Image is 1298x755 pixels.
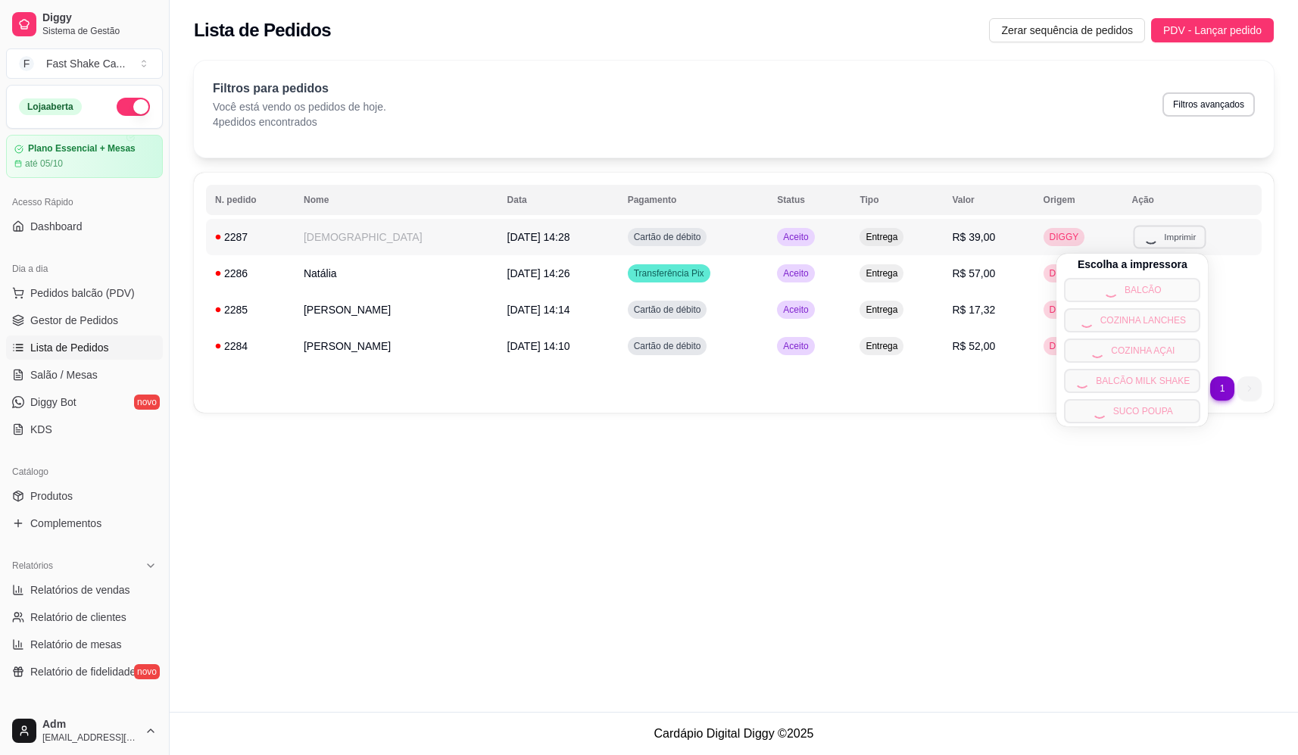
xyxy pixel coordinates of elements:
span: Transferência Pix [631,267,707,279]
div: Fast Shake Ca ... [46,56,125,71]
span: Relatório de clientes [30,610,126,625]
div: 2287 [215,229,285,245]
th: Nome [295,185,498,215]
div: Loja aberta [19,98,82,115]
td: [PERSON_NAME] [295,292,498,328]
th: N. pedido [206,185,295,215]
span: Diggy [42,11,157,25]
span: Relatório de fidelidade [30,664,136,679]
span: Aceito [780,267,811,279]
span: [DATE] 14:14 [507,304,570,316]
span: [DATE] 14:28 [507,231,570,243]
span: [EMAIL_ADDRESS][DOMAIN_NAME] [42,732,139,744]
span: Relatórios de vendas [30,582,130,597]
span: Entrega [863,267,900,279]
span: Aceito [780,304,811,316]
span: Adm [42,718,139,732]
li: pagination item 1 active [1210,376,1234,401]
span: Pedidos balcão (PDV) [30,285,135,301]
p: 4 pedidos encontrados [213,114,386,129]
span: Cartão de débito [631,231,704,243]
article: até 05/10 [25,158,63,170]
div: Gerenciar [6,702,163,726]
p: Filtros para pedidos [213,80,386,98]
div: 2284 [215,339,285,354]
span: R$ 39,00 [952,231,995,243]
article: Plano Essencial + Mesas [28,143,136,154]
span: Zerar sequência de pedidos [1001,22,1133,39]
span: PDV - Lançar pedido [1163,22,1262,39]
span: DIGGY [1047,340,1082,352]
span: Sistema de Gestão [42,25,157,37]
span: Entrega [863,304,900,316]
span: Cartão de débito [631,304,704,316]
div: Catálogo [6,460,163,484]
span: R$ 52,00 [952,340,995,352]
span: Cartão de débito [631,340,704,352]
th: Tipo [850,185,943,215]
p: Você está vendo os pedidos de hoje. [213,99,386,114]
footer: Cardápio Digital Diggy © 2025 [170,712,1298,755]
span: KDS [30,422,52,437]
h4: Escolha a impressora [1078,257,1187,272]
nav: pagination navigation [1175,369,1269,408]
span: Complementos [30,516,101,531]
div: Acesso Rápido [6,190,163,214]
th: Origem [1034,185,1123,215]
button: Select a team [6,48,163,79]
span: Gestor de Pedidos [30,313,118,328]
span: Produtos [30,488,73,504]
span: Dashboard [30,219,83,234]
td: Natália [295,255,498,292]
span: Relatório de mesas [30,637,122,652]
span: DIGGY [1047,231,1082,243]
span: [DATE] 14:26 [507,267,570,279]
span: [DATE] 14:10 [507,340,570,352]
th: Data [498,185,619,215]
span: R$ 57,00 [952,267,995,279]
span: DIGGY [1047,267,1082,279]
th: Status [768,185,850,215]
span: Entrega [863,340,900,352]
div: Dia a dia [6,257,163,281]
button: Filtros avançados [1162,92,1255,117]
th: Valor [943,185,1034,215]
span: Relatórios [12,560,53,572]
span: R$ 17,32 [952,304,995,316]
span: Diggy Bot [30,395,76,410]
td: [PERSON_NAME] [295,328,498,364]
button: Alterar Status [117,98,150,116]
span: Aceito [780,340,811,352]
span: Aceito [780,231,811,243]
th: Pagamento [619,185,769,215]
h2: Lista de Pedidos [194,18,331,42]
span: DIGGY [1047,304,1082,316]
span: Entrega [863,231,900,243]
span: F [19,56,34,71]
div: 2286 [215,266,285,281]
div: 2285 [215,302,285,317]
td: [DEMOGRAPHIC_DATA] [295,219,498,255]
span: Lista de Pedidos [30,340,109,355]
span: Salão / Mesas [30,367,98,382]
th: Ação [1123,185,1262,215]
